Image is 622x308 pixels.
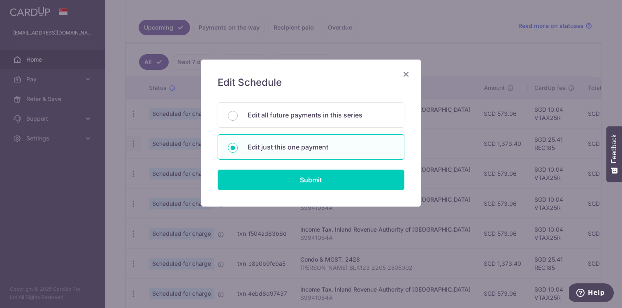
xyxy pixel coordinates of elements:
[569,283,614,304] iframe: Opens a widget where you can find more information
[218,170,404,190] input: Submit
[606,126,622,182] button: Feedback - Show survey
[610,134,618,163] span: Feedback
[248,142,394,152] p: Edit just this one payment
[401,69,411,79] button: Close
[218,76,404,89] h5: Edit Schedule
[248,110,394,120] p: Edit all future payments in this series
